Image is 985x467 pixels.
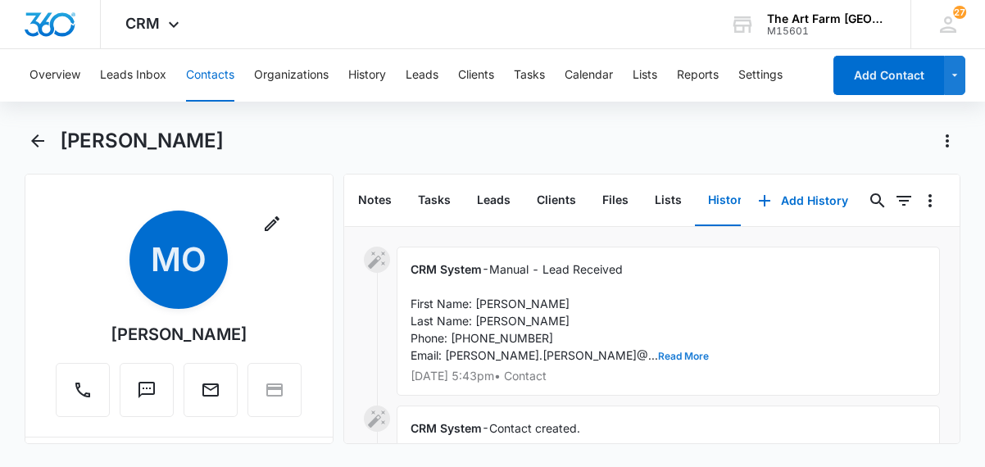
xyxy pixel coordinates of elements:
button: Leads [406,49,438,102]
button: Organizations [254,49,329,102]
button: Filters [891,188,917,214]
span: Manual - Lead Received First Name: [PERSON_NAME] Last Name: [PERSON_NAME] Phone: [PHONE_NUMBER] E... [411,262,709,362]
button: Call [56,363,110,417]
span: MO [129,211,228,309]
div: [PERSON_NAME] [111,322,247,347]
button: Files [589,175,642,226]
button: Add Contact [833,56,944,95]
button: Reports [677,49,719,102]
p: [DATE] 5:43pm • Contact [411,370,926,382]
span: CRM System [411,421,482,435]
button: Tasks [405,175,464,226]
button: Read More [658,351,709,361]
button: Lists [633,49,657,102]
button: Contacts [186,49,234,102]
span: 27 [953,6,966,19]
button: Settings [738,49,783,102]
button: Overflow Menu [917,188,943,214]
button: Add History [742,181,865,220]
button: Text [120,363,174,417]
button: History [695,175,762,226]
div: - [397,247,940,396]
button: Search... [865,188,891,214]
span: CRM [125,15,160,32]
div: account name [767,12,887,25]
button: Lists [642,175,695,226]
button: History [348,49,386,102]
button: Overview [30,49,80,102]
a: Text [120,388,174,402]
button: Clients [458,49,494,102]
button: Notes [345,175,405,226]
button: Clients [524,175,589,226]
span: CRM System [411,262,482,276]
div: account id [767,25,887,37]
button: Email [184,363,238,417]
button: Back [25,128,50,154]
button: Tasks [514,49,545,102]
button: Calendar [565,49,613,102]
button: Leads [464,175,524,226]
h1: [PERSON_NAME] [60,129,224,153]
div: notifications count [953,6,966,19]
button: Actions [934,128,960,154]
a: Call [56,388,110,402]
a: Email [184,388,238,402]
button: Leads Inbox [100,49,166,102]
